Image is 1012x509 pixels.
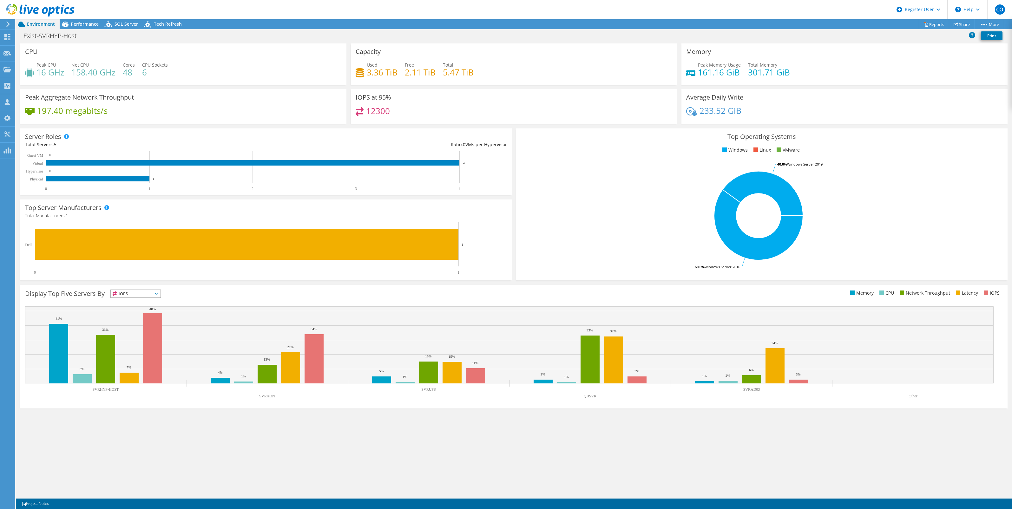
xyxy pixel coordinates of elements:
text: 5% [634,369,639,373]
span: Used [367,62,378,68]
h4: 161.16 GiB [698,69,741,76]
text: 48% [149,307,156,311]
text: 41% [56,316,62,320]
a: Print [981,31,1002,40]
span: CO [995,4,1005,15]
text: 2% [726,374,730,377]
a: Reports [919,19,949,29]
text: 0 [45,186,47,191]
div: Total Servers: [25,141,266,148]
li: Windows [721,147,748,153]
text: 2 [252,186,253,191]
h1: Exist-SVRHYP-Host [21,32,87,39]
span: IOPS [111,290,161,297]
li: CPU [878,290,894,297]
h4: 48 [123,69,135,76]
text: SVRAD03 [743,387,760,392]
text: 15% [425,354,431,358]
li: Linux [752,147,771,153]
text: 13% [264,357,270,361]
h3: Memory [686,48,711,55]
h4: 197.40 megabits/s [37,107,108,114]
text: 4 [458,186,460,191]
text: 33% [102,328,108,331]
span: Total [443,62,453,68]
text: 0 [49,153,51,157]
h4: 2.11 TiB [405,69,436,76]
text: Dell [25,243,32,247]
span: Peak Memory Usage [698,62,741,68]
h4: 6 [142,69,168,76]
span: Cores [123,62,135,68]
h3: Top Operating Systems [521,133,1003,140]
tspan: Windows Server 2016 [705,264,740,269]
span: Environment [27,21,55,27]
text: 0 [34,270,36,275]
h4: 12300 [366,108,390,114]
div: Ratio: VMs per Hypervisor [266,141,507,148]
li: Memory [849,290,874,297]
span: Total Memory [748,62,777,68]
text: 6% [80,367,84,371]
text: 4% [218,370,223,374]
span: Performance [71,21,99,27]
h4: 5.47 TiB [443,69,474,76]
text: 1% [702,374,707,378]
h3: Server Roles [25,133,61,140]
h4: 16 GHz [36,69,64,76]
a: More [975,19,1004,29]
text: 21% [287,345,293,349]
li: Network Throughput [898,290,950,297]
h3: Average Daily Write [686,94,743,101]
span: 0 [463,141,465,147]
a: Project Notes [17,500,53,508]
text: Guest VM [27,153,43,158]
text: 1 [462,243,463,246]
span: 1 [66,212,68,219]
h3: CPU [25,48,38,55]
h3: Top Server Manufacturers [25,204,102,211]
text: 3 [355,186,357,191]
svg: \n [955,7,961,12]
text: 33% [587,328,593,332]
text: 4 [463,161,465,165]
text: Virtual [32,161,43,166]
li: IOPS [982,290,1000,297]
h4: 3.36 TiB [367,69,398,76]
h3: Capacity [356,48,381,55]
text: 1 [153,177,154,180]
text: Physical [30,177,43,181]
text: 6% [749,368,754,372]
span: Peak CPU [36,62,56,68]
text: 5% [379,369,384,373]
span: Net CPU [71,62,89,68]
text: 1% [403,375,407,379]
text: 32% [610,329,616,333]
span: CPU Sockets [142,62,168,68]
text: SVRAON [259,394,275,398]
text: 11% [472,361,478,365]
text: 24% [772,341,778,345]
text: 3% [796,372,801,376]
span: Free [405,62,414,68]
text: 7% [127,365,131,369]
text: 3% [541,372,545,376]
span: 5 [54,141,56,147]
text: 1 [457,270,459,275]
li: Latency [954,290,978,297]
text: SVRUPS [421,387,436,392]
h4: 158.40 GHz [71,69,115,76]
a: Share [949,19,975,29]
text: 1% [564,375,569,379]
li: VMware [775,147,800,153]
span: Tech Refresh [154,21,182,27]
text: 0 [49,169,51,173]
text: Other [909,394,917,398]
text: 1% [241,374,246,378]
tspan: 40.0% [777,162,787,166]
text: Hypervisor [26,169,43,173]
text: 1 [148,186,150,191]
text: 15% [449,355,455,358]
h4: 301.71 GiB [748,69,790,76]
text: SVRHYP-HOST [93,387,119,392]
